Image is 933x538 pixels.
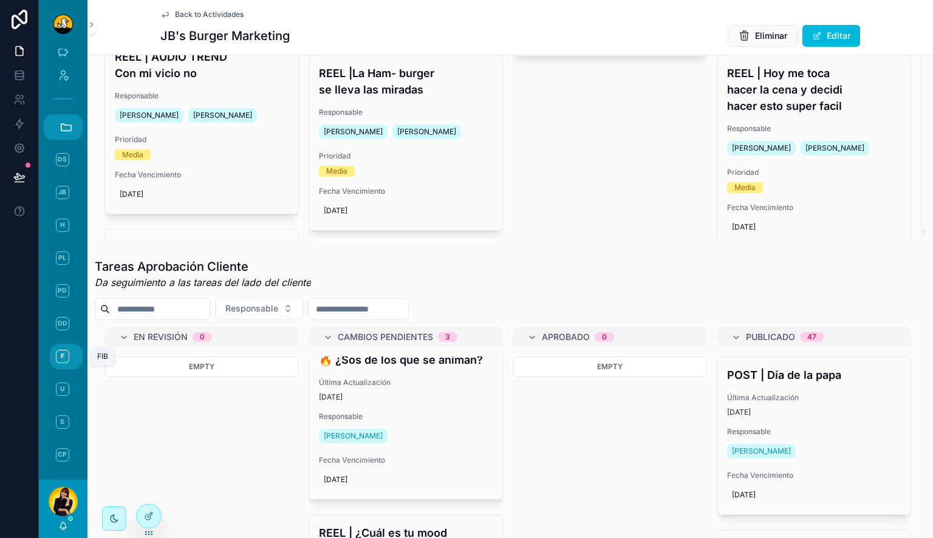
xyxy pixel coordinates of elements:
[397,127,456,137] span: [PERSON_NAME]
[50,344,83,369] a: F
[56,284,69,298] span: PD
[319,186,493,196] span: Fecha Vencimiento
[56,317,69,330] span: DD
[542,331,590,343] span: Aprobado
[56,350,69,363] span: F
[115,170,289,180] span: Fecha Vencimiento
[200,332,205,342] div: 0
[727,124,901,134] span: Responsable
[717,55,911,247] a: REEL | Hoy me toca hacer la cena y decidi hacer esto super facilResponsable[PERSON_NAME][PERSON_N...
[324,431,383,441] span: [PERSON_NAME]
[56,383,69,396] span: U
[56,186,69,199] span: JB
[727,393,901,403] span: Última Actualización
[95,258,311,275] h1: Tareas Aprobación Cliente
[755,30,787,42] span: Eliminar
[319,392,343,402] p: [DATE]
[50,278,83,304] a: PD
[324,475,488,485] span: [DATE]
[134,331,188,343] span: En Revisión
[160,10,244,19] a: Back to Actividades
[193,111,252,120] span: [PERSON_NAME]
[56,251,69,265] span: PL
[732,446,791,456] span: [PERSON_NAME]
[319,412,493,421] span: Responsable
[732,143,791,153] span: [PERSON_NAME]
[175,10,244,19] span: Back to Actividades
[215,297,303,320] button: Select Button
[727,427,901,437] span: Responsable
[727,168,901,177] span: Prioridad
[602,332,607,342] div: 0
[309,308,503,500] a: POST | FIRE BURGER Crujiente por fuera, picante por dentro 🔥 ¿Sos de los que se animan?Última Act...
[39,49,87,480] div: scrollable content
[50,409,83,435] a: S
[56,448,69,461] span: CP
[319,455,493,465] span: Fecha Vencimiento
[50,311,83,336] a: DD
[338,331,433,343] span: Cambios Pendientes
[319,378,493,387] span: Última Actualización
[597,362,623,371] span: Empty
[732,222,896,232] span: [DATE]
[104,38,299,214] a: REEL | AUDIO TREND Con mi vicio noResponsable[PERSON_NAME][PERSON_NAME]PrioridadMediaFecha Vencim...
[50,376,83,402] a: U
[727,203,901,213] span: Fecha Vencimiento
[115,49,289,81] h4: REEL | AUDIO TREND Con mi vicio no
[445,332,450,342] div: 3
[97,352,108,361] span: FIB
[95,275,311,290] em: Da seguimiento a las tareas del lado del cliente
[120,189,284,199] span: [DATE]
[805,143,864,153] span: [PERSON_NAME]
[50,180,83,205] a: JB
[319,151,493,161] span: Prioridad
[50,442,83,468] a: CP
[160,27,290,44] h1: JB's Burger Marketing
[319,107,493,117] span: Responsable
[104,229,299,405] a: POST | Recordatorio [DATE] ¿Listos para [DATE]?Responsable[PERSON_NAME]PrioridadMediaFecha Vencim...
[56,219,69,232] span: H
[189,362,214,371] span: Empty
[319,65,493,98] h4: REEL |La Ham- burger se lleva las miradas
[115,91,289,101] span: Responsable
[56,415,69,429] span: S
[309,55,503,231] a: REEL |La Ham- burger se lleva las miradasResponsable[PERSON_NAME][PERSON_NAME]PrioridadMediaFecha...
[717,356,911,515] a: POST | Día de la papaÚltima Actualización[DATE]Responsable[PERSON_NAME]Fecha Vencimiento[DATE]
[727,471,901,480] span: Fecha Vencimiento
[319,429,388,443] a: [PERSON_NAME]
[120,111,179,120] span: [PERSON_NAME]
[727,444,796,458] a: [PERSON_NAME]
[50,245,83,271] a: PL
[727,367,901,383] h4: POST | Día de la papa
[727,65,901,114] h4: REEL | Hoy me toca hacer la cena y decidi hacer esto super facil
[50,147,83,172] a: DS
[53,15,73,34] img: App logo
[225,302,278,315] span: Responsable
[807,332,816,342] div: 47
[326,166,347,177] div: Media
[732,490,896,500] span: [DATE]
[734,182,756,193] div: Media
[802,25,860,47] button: Editar
[727,407,751,417] p: [DATE]
[728,25,798,47] button: Eliminar
[122,149,143,160] div: Media
[56,153,69,166] span: DS
[115,135,289,145] span: Prioridad
[746,331,795,343] span: Publicado
[324,206,488,216] span: [DATE]
[50,213,83,238] a: H
[324,127,383,137] span: [PERSON_NAME]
